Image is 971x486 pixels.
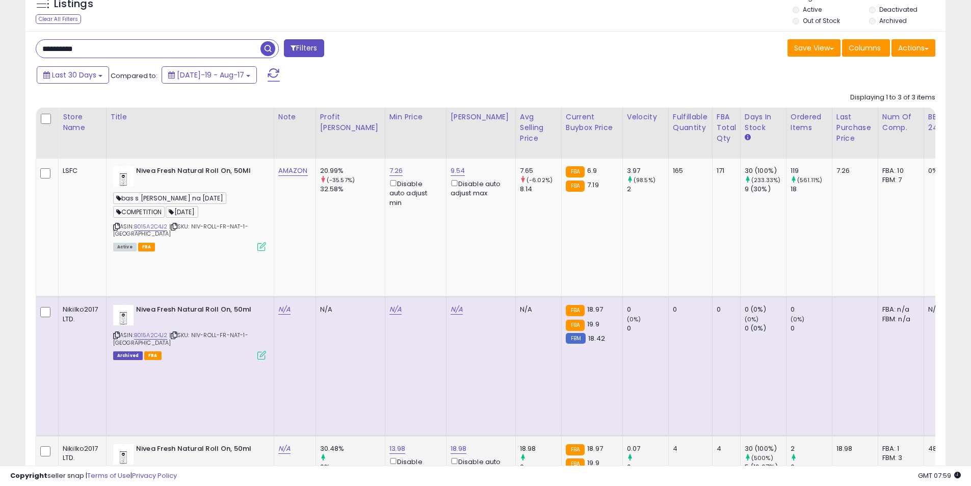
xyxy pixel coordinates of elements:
div: FBA Total Qty [717,112,736,144]
small: (-6.02%) [527,176,553,184]
a: 7.26 [389,166,403,176]
div: 0 [520,463,561,472]
img: 31sUWiph8wL._SL40_.jpg [113,305,134,325]
small: (500%) [751,454,773,462]
div: 0 [627,324,668,333]
div: 18.98 [836,444,870,453]
span: All listings currently available for purchase on Amazon [113,243,137,251]
small: (0%) [745,315,759,323]
div: 18 [791,185,832,194]
div: [PERSON_NAME] [451,112,511,122]
span: FBA [144,351,162,360]
div: 7.26 [836,166,870,175]
span: [DATE]-19 - Aug-17 [177,70,244,80]
small: Days In Stock. [745,133,751,142]
a: Privacy Policy [132,471,177,480]
div: 8.14 [520,185,561,194]
div: Num of Comp. [882,112,920,133]
div: ASIN: [113,166,266,250]
div: FBA: 10 [882,166,916,175]
span: Listings that have been deleted from Seller Central [113,351,143,360]
div: FBM: 3 [882,453,916,463]
button: Filters [284,39,324,57]
div: Ordered Items [791,112,828,133]
div: seller snap | | [10,471,177,481]
span: | SKU: NIV-ROLL-FR-NAT-1-[GEOGRAPHIC_DATA] [113,331,248,346]
small: (561.11%) [797,176,822,184]
button: Actions [891,39,935,57]
div: FBA: n/a [882,305,916,314]
div: 2 [791,444,832,453]
div: 0 [717,305,732,314]
small: (98.5%) [634,176,655,184]
div: 0 [791,324,832,333]
a: B015A2C4J2 [134,331,168,340]
div: 0% [928,166,962,175]
label: Deactivated [879,5,917,14]
div: 165 [673,166,704,175]
div: 48% [928,444,962,453]
div: 18.98 [520,444,561,453]
a: Terms of Use [87,471,130,480]
b: Nivea Fresh Natural Roll On, 50ml [136,444,260,456]
div: 0 (0%) [745,324,786,333]
div: 0 [627,463,668,472]
div: 30 (100%) [745,166,786,175]
div: 3.97 [627,166,668,175]
div: FBM: n/a [882,315,916,324]
div: N/A [520,305,554,314]
small: (-35.57%) [327,176,355,184]
div: ASIN: [113,305,266,359]
div: Nikilko2017 LTD. [63,444,98,463]
span: Columns [849,43,881,53]
div: 0 [673,305,704,314]
small: FBA [566,181,585,192]
div: 0.07 [627,444,668,453]
small: FBA [566,320,585,331]
div: Note [278,112,311,122]
a: N/A [389,304,402,315]
div: 0 [791,305,832,314]
button: Save View [788,39,841,57]
b: Nivea Fresh Natural Roll On, 50ml [136,305,260,317]
small: FBA [566,458,585,470]
span: 19.9 [587,319,599,329]
div: Disable auto adjust max [451,456,508,476]
button: [DATE]-19 - Aug-17 [162,66,257,84]
label: Archived [879,16,907,25]
small: (0%) [791,315,805,323]
img: 31sUWiph8wL._SL40_.jpg [113,166,134,187]
div: N/A [928,305,962,314]
span: | SKU: NIV-ROLL-FR-NAT-1-[GEOGRAPHIC_DATA] [113,222,248,238]
img: 31sUWiph8wL._SL40_.jpg [113,444,134,465]
a: 13.98 [389,444,406,454]
label: Active [803,5,822,14]
div: Velocity [627,112,664,122]
div: BB Share 24h. [928,112,965,133]
div: Profit [PERSON_NAME] [320,112,381,133]
a: 9.54 [451,166,465,176]
small: FBA [566,305,585,316]
span: 19.9 [587,458,599,468]
span: [DATE] [166,206,198,218]
div: Days In Stock [745,112,782,133]
span: 18.97 [587,444,603,453]
label: Out of Stock [803,16,840,25]
span: Compared to: [111,71,158,81]
small: FBA [566,444,585,455]
span: 7.19 [587,180,599,190]
div: Disable auto adjust min [389,178,438,208]
div: Avg Selling Price [520,112,557,144]
div: Displaying 1 to 3 of 3 items [850,93,935,103]
div: Title [111,112,270,122]
div: 0 [627,305,668,314]
span: Last 30 Days [52,70,96,80]
div: Min Price [389,112,442,122]
span: 18.42 [588,334,605,343]
div: 0 [791,463,832,472]
div: 171 [717,166,732,175]
div: 5 (16.67%) [745,463,786,472]
div: LSFC [63,166,98,175]
small: FBA [566,166,585,177]
span: 6.9 [587,166,597,175]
